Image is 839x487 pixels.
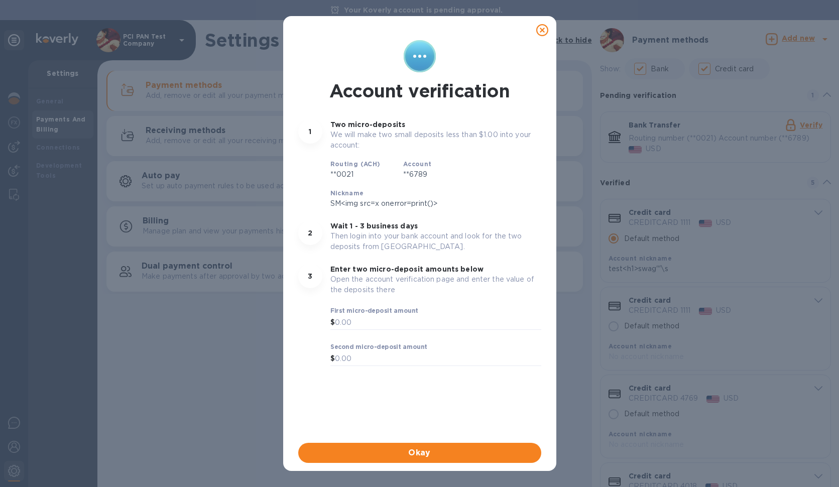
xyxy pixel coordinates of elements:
[330,344,427,350] label: Second micro-deposit amount
[330,274,541,295] p: Open the account verification page and enter the value of the deposits there
[308,271,312,281] p: 3
[335,351,541,367] input: 0.00
[298,443,541,463] button: Okay
[330,264,541,274] p: Enter two micro-deposit amounts below
[330,351,335,367] div: $
[309,127,311,137] p: 1
[308,228,312,238] p: 2
[329,80,510,101] h1: Account verification
[335,315,541,330] input: 0.00
[330,231,541,252] p: Then login into your bank account and look for the two deposits from [GEOGRAPHIC_DATA].
[330,130,541,151] p: We will make two small deposits less than $1.00 into your account:
[330,198,471,209] p: SM<img src=x onerror=print()>
[330,221,541,231] p: Wait 1 - 3 business days
[330,160,381,168] b: Routing (ACH)
[330,119,541,130] p: Two micro-deposits
[330,308,418,314] label: First micro-deposit amount
[403,160,432,168] b: Account
[330,189,364,197] b: Nickname
[306,447,533,459] span: Okay
[330,315,335,330] div: $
